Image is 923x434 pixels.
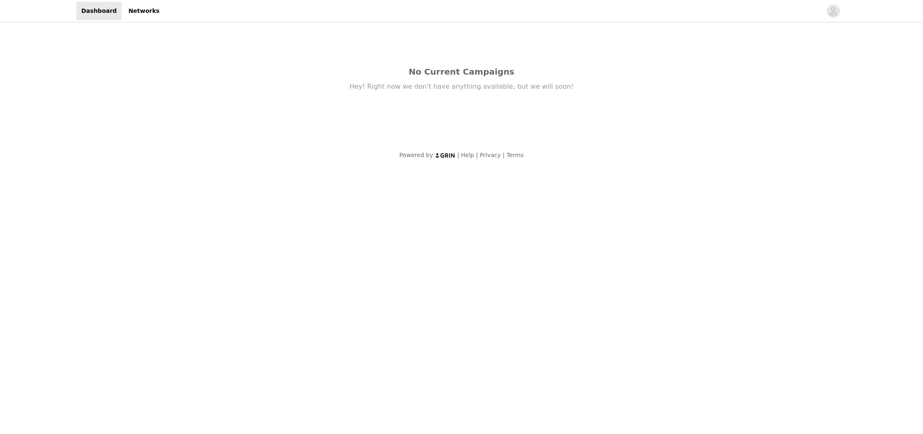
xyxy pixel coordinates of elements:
a: Dashboard [76,2,122,20]
div: No Current Campaigns [287,65,636,78]
a: Terms [506,152,523,158]
img: logo [435,153,456,158]
div: avatar [829,5,837,18]
a: Networks [123,2,164,20]
span: Powered by [399,152,433,158]
span: | [476,152,478,158]
a: Help [461,152,474,158]
span: | [503,152,505,158]
span: | [457,152,459,158]
a: Privacy [480,152,501,158]
div: Hey! Right now we don't have anything available, but we will soon! [287,82,636,91]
